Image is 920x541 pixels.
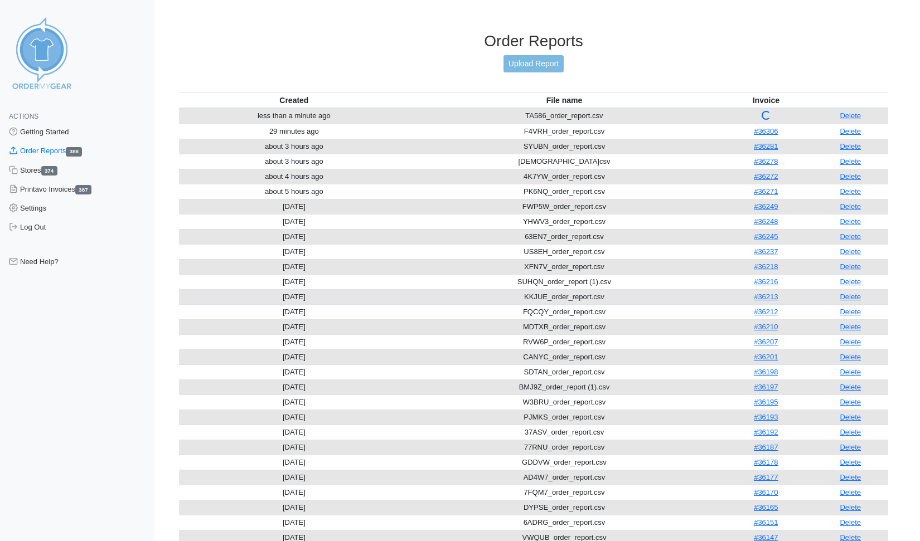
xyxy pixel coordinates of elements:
[840,293,861,301] a: Delete
[754,323,778,331] a: #36210
[754,172,778,181] a: #36272
[754,262,778,271] a: #36218
[179,379,409,394] td: [DATE]
[179,394,409,410] td: [DATE]
[840,111,861,120] a: Delete
[179,440,409,455] td: [DATE]
[179,199,409,214] td: [DATE]
[409,304,720,319] td: FQCQY_order_report.csv
[409,154,720,169] td: [DEMOGRAPHIC_DATA]csv
[840,142,861,150] a: Delete
[179,349,409,364] td: [DATE]
[754,413,778,421] a: #36193
[754,338,778,346] a: #36207
[409,259,720,274] td: XFN7V_order_report.csv
[179,244,409,259] td: [DATE]
[409,349,720,364] td: CANYC_order_report.csv
[179,169,409,184] td: about 4 hours ago
[179,108,409,124] td: less than a minute ago
[179,229,409,244] td: [DATE]
[409,455,720,470] td: GDDVW_order_report.csv
[754,142,778,150] a: #36281
[409,199,720,214] td: FWP5W_order_report.csv
[754,503,778,511] a: #36165
[409,289,720,304] td: KKJUE_order_report.csv
[840,503,861,511] a: Delete
[754,398,778,406] a: #36195
[754,368,778,376] a: #36198
[754,518,778,527] a: #36151
[840,428,861,436] a: Delete
[179,289,409,304] td: [DATE]
[409,500,720,515] td: DYPSE_order_report.csv
[179,32,888,51] h3: Order Reports
[840,308,861,316] a: Delete
[840,172,861,181] a: Delete
[179,515,409,530] td: [DATE]
[179,92,409,108] th: Created
[179,274,409,289] td: [DATE]
[840,368,861,376] a: Delete
[409,485,720,500] td: 7FQM7_order_report.csv
[840,202,861,211] a: Delete
[840,262,861,271] a: Delete
[409,515,720,530] td: 6ADRG_order_report.csv
[719,92,812,108] th: Invoice
[840,458,861,466] a: Delete
[179,214,409,229] td: [DATE]
[754,217,778,226] a: #36248
[754,458,778,466] a: #36178
[179,470,409,485] td: [DATE]
[754,353,778,361] a: #36201
[179,319,409,334] td: [DATE]
[179,425,409,440] td: [DATE]
[840,398,861,406] a: Delete
[409,92,720,108] th: File name
[754,202,778,211] a: #36249
[409,124,720,139] td: F4VRH_order_report.csv
[179,184,409,199] td: about 5 hours ago
[179,304,409,319] td: [DATE]
[409,108,720,124] td: TA586_order_report.csv
[754,473,778,481] a: #36177
[754,127,778,135] a: #36306
[409,425,720,440] td: 37ASV_order_report.csv
[75,185,91,194] span: 387
[754,443,778,451] a: #36187
[754,187,778,196] a: #36271
[840,323,861,331] a: Delete
[179,154,409,169] td: about 3 hours ago
[840,383,861,391] a: Delete
[840,127,861,135] a: Delete
[754,308,778,316] a: #36212
[409,139,720,154] td: SYUBN_order_report.csv
[840,232,861,241] a: Delete
[409,364,720,379] td: SDTAN_order_report.csv
[409,229,720,244] td: 63EN7_order_report.csv
[840,353,861,361] a: Delete
[840,473,861,481] a: Delete
[409,394,720,410] td: W3BRU_order_report.csv
[179,334,409,349] td: [DATE]
[840,217,861,226] a: Delete
[754,232,778,241] a: #36245
[754,293,778,301] a: #36213
[409,440,720,455] td: 77RNU_order_report.csv
[409,334,720,349] td: RVW6P_order_report.csv
[179,455,409,470] td: [DATE]
[840,277,861,286] a: Delete
[409,470,720,485] td: AD4W7_order_report.csv
[409,169,720,184] td: 4K7YW_order_report.csv
[840,187,861,196] a: Delete
[754,277,778,286] a: #36216
[179,139,409,154] td: about 3 hours ago
[840,518,861,527] a: Delete
[840,443,861,451] a: Delete
[179,124,409,139] td: 29 minutes ago
[754,247,778,256] a: #36237
[754,157,778,165] a: #36278
[840,413,861,421] a: Delete
[754,488,778,496] a: #36170
[409,274,720,289] td: SUHQN_order_report (1).csv
[409,379,720,394] td: BMJ9Z_order_report (1).csv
